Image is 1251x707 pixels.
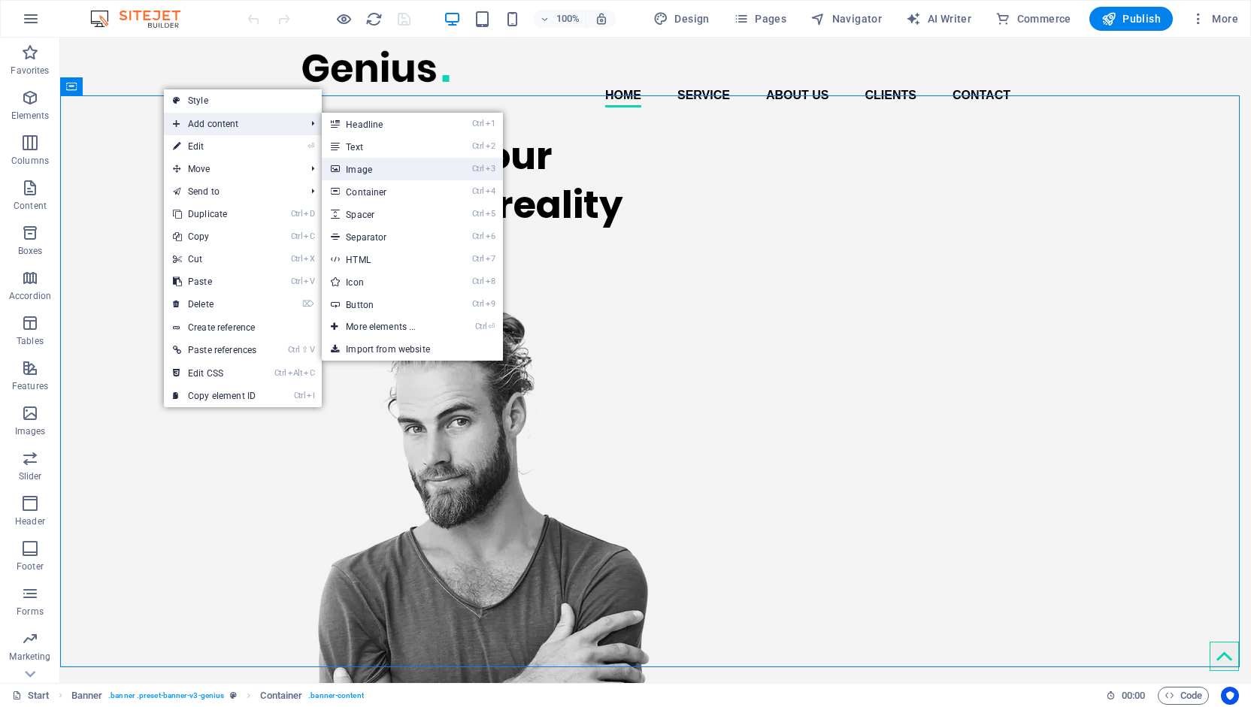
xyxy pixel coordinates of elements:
span: 00 00 [1122,687,1145,705]
i: 3 [486,164,495,174]
a: CtrlXCut [164,248,265,270]
i: Ctrl [291,231,303,241]
a: ⌦Delete [164,293,265,316]
a: CtrlVPaste [164,270,265,293]
i: ⏎ [488,322,495,331]
span: Commerce [995,11,1071,26]
i: C [304,368,314,378]
a: Ctrl3Image [322,158,446,180]
i: V [304,276,314,286]
i: V [310,345,314,355]
i: Ctrl [472,209,484,219]
p: Marketing [9,651,50,663]
a: Ctrl9Button [322,293,446,316]
a: Ctrl⇧VPaste references [164,339,265,361]
a: Ctrl5Spacer [322,203,446,225]
button: Pages [728,7,792,31]
span: Navigator [810,11,882,26]
i: 2 [486,141,495,151]
i: 6 [486,231,495,241]
a: Ctrl⏎More elements ... [322,316,446,338]
p: Images [15,425,46,437]
span: AI Writer [906,11,971,26]
i: ⏎ [307,141,314,151]
i: Reload page [365,11,383,28]
i: Ctrl [294,391,306,400]
p: Favorites [11,65,49,77]
p: Tables [17,335,44,347]
i: X [304,254,314,264]
nav: breadcrumb [71,687,364,705]
i: 5 [486,209,495,219]
h6: 100% [556,10,580,28]
a: CtrlCCopy [164,225,265,248]
button: AI Writer [900,7,977,31]
p: Accordion [9,290,51,302]
i: 4 [486,186,495,196]
a: CtrlDDuplicate [164,203,265,225]
button: 100% [533,10,586,28]
span: Design [653,11,710,26]
p: Features [12,380,48,392]
p: Elements [11,110,50,122]
i: On resize automatically adjust zoom level to fit chosen device. [595,12,608,26]
p: Boxes [18,245,43,257]
button: Commerce [989,7,1077,31]
i: ⌦ [302,299,314,309]
i: Alt [288,368,303,378]
span: Click to select. Double-click to edit [260,687,302,705]
i: ⇧ [301,345,308,355]
i: Ctrl [291,209,303,219]
a: Style [164,89,322,112]
i: 8 [486,276,495,286]
p: Forms [17,606,44,618]
i: Ctrl [472,164,484,174]
i: This element is a customizable preset [230,691,237,699]
i: Ctrl [472,141,484,151]
i: C [304,231,314,241]
i: Ctrl [472,276,484,286]
a: Ctrl2Text [322,135,446,158]
i: Ctrl [291,254,303,264]
a: Send to [164,180,299,203]
i: Ctrl [475,322,487,331]
i: Ctrl [472,231,484,241]
a: Ctrl8Icon [322,270,446,293]
button: Publish [1089,7,1173,31]
p: Columns [11,155,49,167]
a: CtrlAltCEdit CSS [164,362,265,385]
a: CtrlICopy element ID [164,385,265,407]
p: Header [15,515,45,527]
i: Ctrl [291,276,303,286]
span: . banner .preset-banner-v3-genius [108,687,224,705]
button: reload [365,10,383,28]
button: Click here to leave preview mode and continue editing [335,10,353,28]
span: Publish [1101,11,1161,26]
span: Click to select. Double-click to edit [71,687,103,705]
span: More [1191,11,1238,26]
span: Add content [164,113,299,135]
i: Ctrl [288,345,300,355]
span: : [1132,690,1134,701]
span: Move [164,158,299,180]
span: Code [1165,687,1202,705]
a: Ctrl6Separator [322,225,446,248]
button: Navigator [804,7,888,31]
i: Ctrl [472,186,484,196]
i: Ctrl [472,299,484,309]
a: Import from website [322,338,502,361]
button: More [1185,7,1244,31]
img: Editor Logo [86,10,199,28]
span: . banner-content [308,687,363,705]
i: Ctrl [472,119,484,128]
i: 9 [486,299,495,309]
a: Create reference [164,316,322,339]
button: Code [1158,687,1209,705]
button: Usercentrics [1221,687,1239,705]
span: Pages [734,11,786,26]
i: 1 [486,119,495,128]
a: Ctrl4Container [322,180,446,203]
i: I [307,391,314,400]
a: Ctrl1Headline [322,113,446,135]
i: D [304,209,314,219]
